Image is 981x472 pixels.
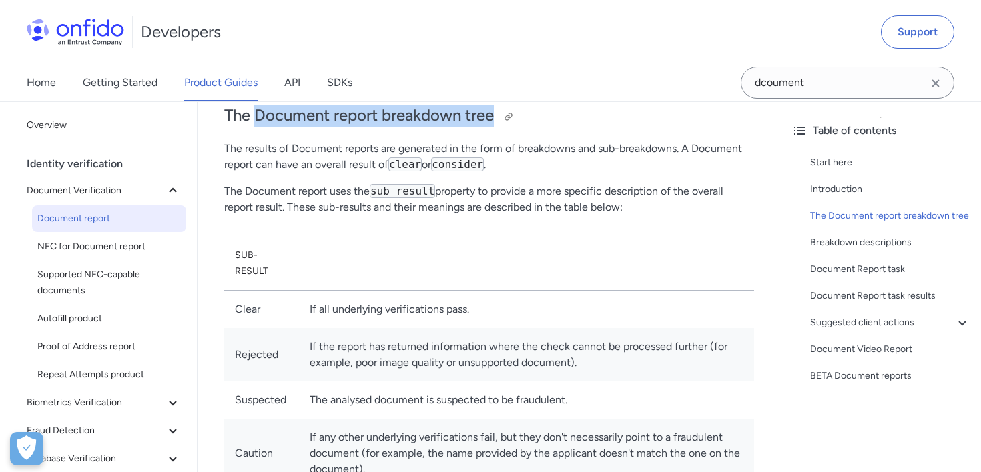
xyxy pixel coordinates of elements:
a: SDKs [327,64,352,101]
a: Support [881,15,954,49]
span: Biometrics Verification [27,395,165,411]
th: Sub-result [224,237,299,291]
a: Getting Started [83,64,157,101]
a: Product Guides [184,64,258,101]
img: Onfido Logo [27,19,124,45]
button: Document Verification [21,177,186,204]
span: Document Verification [27,183,165,199]
span: Fraud Detection [27,423,165,439]
a: NFC for Document report [32,233,186,260]
span: Database Verification [27,451,165,467]
code: clear [388,157,422,171]
button: Biometrics Verification [21,389,186,416]
a: Document Video Report [810,341,970,357]
span: Overview [27,117,181,133]
div: Table of contents [791,123,970,139]
span: Document report [37,211,181,227]
a: Overview [21,112,186,139]
a: API [284,64,300,101]
button: Open Preferences [10,432,43,465]
a: Proof of Address report [32,333,186,360]
td: Rejected [224,328,299,381]
td: The analysed document is suspected to be fraudulent. [299,381,754,419]
a: Introduction [810,181,970,197]
a: Document Report task results [810,288,970,304]
span: NFC for Document report [37,239,181,255]
td: If all underlying verifications pass. [299,290,754,328]
button: Database Verification [21,445,186,472]
a: BETA Document reports [810,368,970,384]
a: Start here [810,155,970,171]
code: sub_result [370,184,435,198]
a: Document report [32,205,186,232]
h2: The Document report breakdown tree [224,105,754,127]
div: Identity verification [27,151,192,177]
a: Document Report task [810,261,970,277]
span: Repeat Attempts product [37,367,181,383]
a: Suggested client actions [810,315,970,331]
a: Supported NFC-capable documents [32,261,186,304]
span: Autofill product [37,311,181,327]
a: Breakdown descriptions [810,235,970,251]
a: Home [27,64,56,101]
button: Fraud Detection [21,417,186,444]
td: Clear [224,290,299,328]
a: Repeat Attempts product [32,361,186,388]
td: If the report has returned information where the check cannot be processed further (for example, ... [299,328,754,381]
span: Supported NFC-capable documents [37,267,181,299]
a: The Document report breakdown tree [810,208,970,224]
a: Autofill product [32,305,186,332]
input: Onfido search input field [741,67,954,99]
span: Proof of Address report [37,339,181,355]
td: Suspected [224,381,299,419]
h1: Developers [141,21,221,43]
code: consider [431,157,484,171]
p: The Document report uses the property to provide a more specific description of the overall repor... [224,183,754,215]
svg: Clear search field button [928,75,944,91]
div: Cookie Preferences [10,432,43,465]
p: The results of Document reports are generated in the form of breakdowns and sub-breakdowns. A Doc... [224,141,754,173]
